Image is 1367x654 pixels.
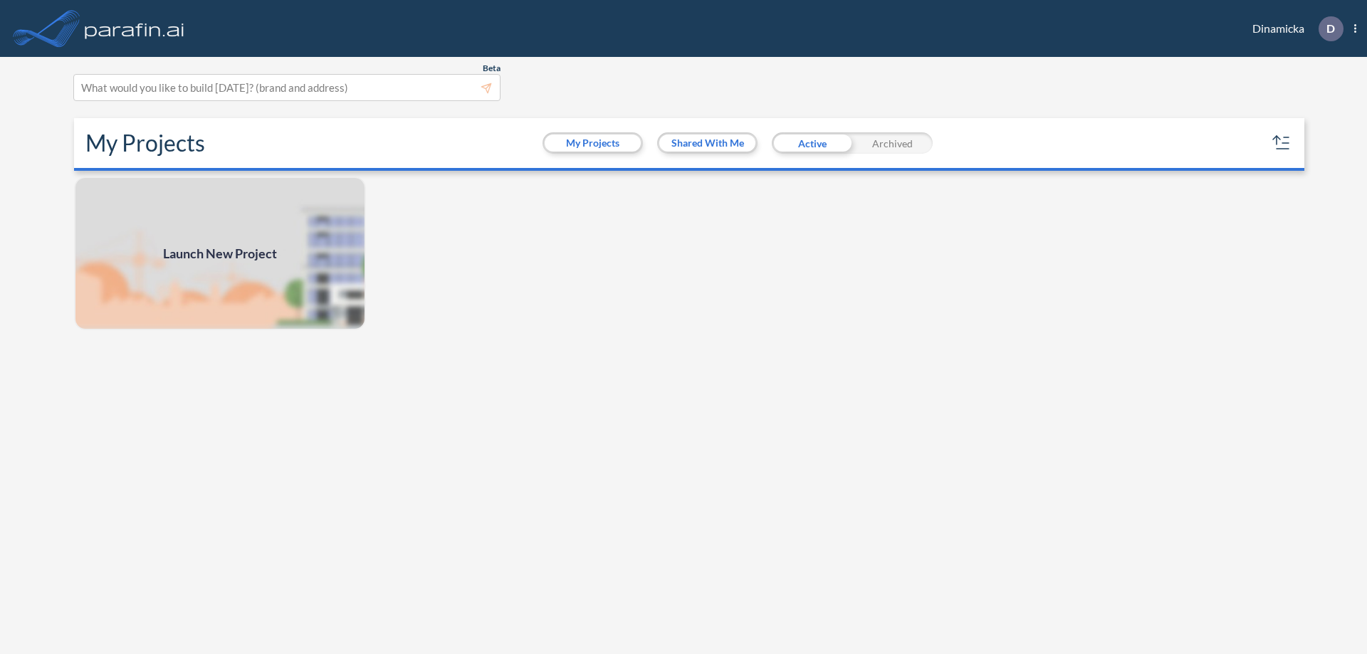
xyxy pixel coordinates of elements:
[659,135,755,152] button: Shared With Me
[74,176,366,330] a: Launch New Project
[483,63,501,74] span: Beta
[82,14,187,43] img: logo
[163,244,277,263] span: Launch New Project
[545,135,641,152] button: My Projects
[1231,16,1356,41] div: Dinamicka
[1326,22,1335,35] p: D
[74,176,366,330] img: add
[85,130,205,157] h2: My Projects
[772,132,852,154] div: Active
[852,132,933,154] div: Archived
[1270,132,1293,154] button: sort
